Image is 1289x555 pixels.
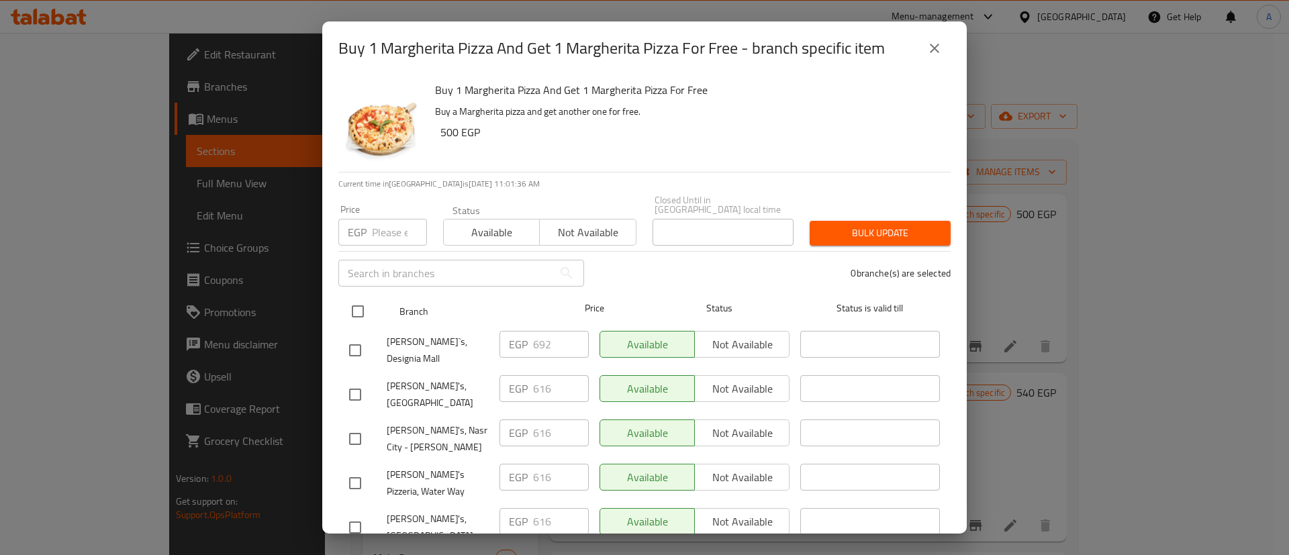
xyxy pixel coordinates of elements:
[810,221,951,246] button: Bulk update
[338,178,951,190] p: Current time in [GEOGRAPHIC_DATA] is [DATE] 11:01:36 AM
[338,38,885,59] h2: Buy 1 Margherita Pizza And Get 1 Margherita Pizza For Free - branch specific item
[440,123,940,142] h6: 500 EGP
[435,103,940,120] p: Buy a Margherita pizza and get another one for free.
[387,422,489,456] span: [PERSON_NAME]'s, Nasr City - [PERSON_NAME]
[533,331,589,358] input: Please enter price
[509,425,528,441] p: EGP
[851,266,951,280] p: 0 branche(s) are selected
[399,303,539,320] span: Branch
[533,508,589,535] input: Please enter price
[539,219,636,246] button: Not available
[372,219,427,246] input: Please enter price
[509,469,528,485] p: EGP
[800,300,940,317] span: Status is valid till
[533,419,589,446] input: Please enter price
[533,464,589,491] input: Please enter price
[820,225,940,242] span: Bulk update
[533,375,589,402] input: Please enter price
[918,32,951,64] button: close
[348,224,367,240] p: EGP
[443,219,540,246] button: Available
[509,381,528,397] p: EGP
[387,466,489,500] span: [PERSON_NAME]'s Pizzeria, Water Way
[449,223,534,242] span: Available
[435,81,940,99] h6: Buy 1 Margherita Pizza And Get 1 Margherita Pizza For Free
[338,260,553,287] input: Search in branches
[509,513,528,529] p: EGP
[338,81,424,166] img: Buy 1 Margherita Pizza And Get 1 Margherita Pizza For Free
[387,378,489,411] span: [PERSON_NAME]'s, [GEOGRAPHIC_DATA]
[650,300,790,317] span: Status
[550,300,639,317] span: Price
[387,511,489,544] span: [PERSON_NAME]'s, [GEOGRAPHIC_DATA]
[387,334,489,367] span: [PERSON_NAME]`s, Designia Mall
[545,223,630,242] span: Not available
[509,336,528,352] p: EGP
